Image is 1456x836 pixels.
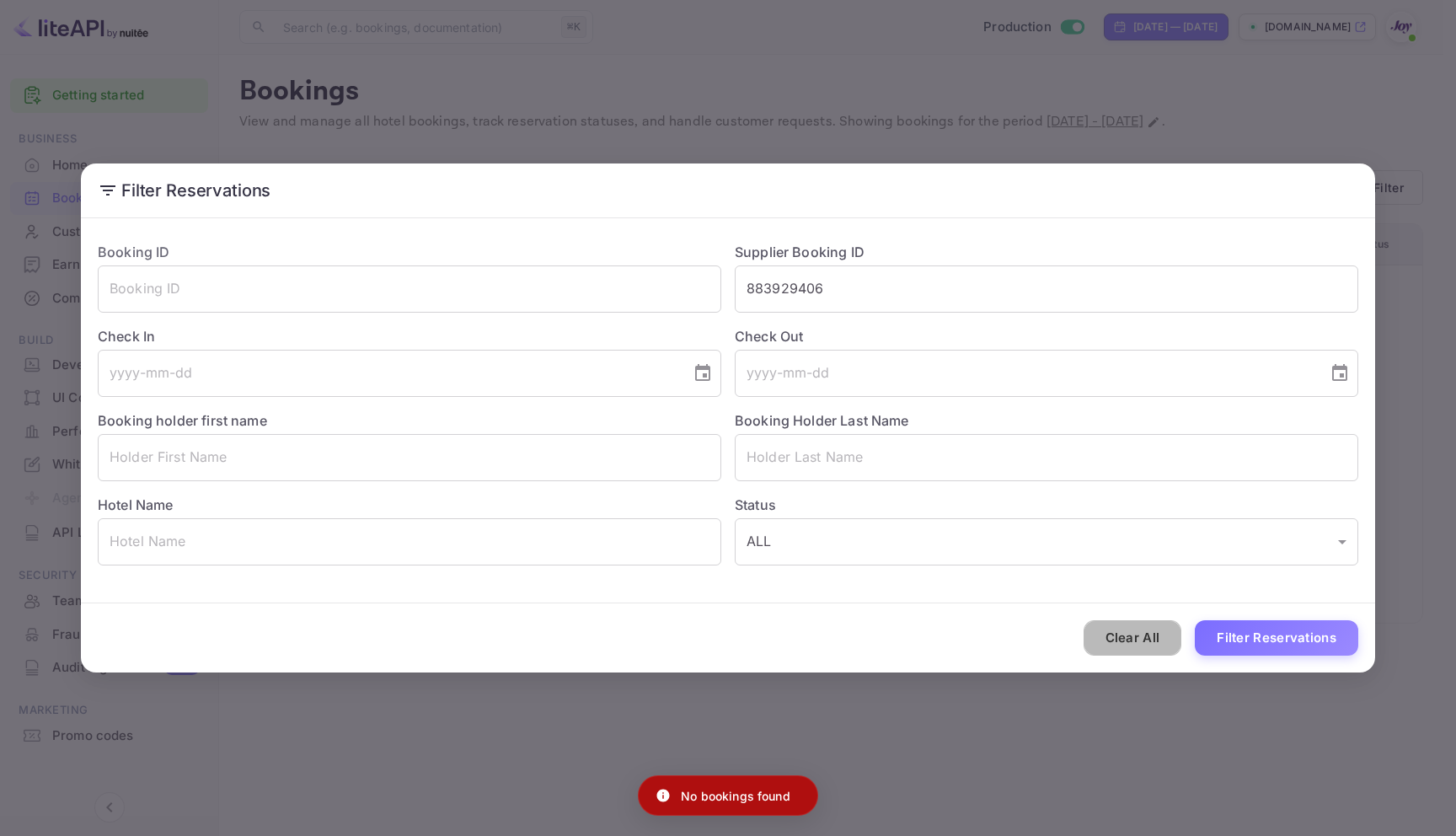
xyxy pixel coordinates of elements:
[735,350,1316,397] input: yyyy-mm-dd
[735,265,1358,313] input: Supplier Booking ID
[1323,356,1357,390] button: Choose date
[98,326,721,346] label: Check In
[681,787,790,805] p: No bookings found
[735,434,1358,481] input: Holder Last Name
[98,434,721,481] input: Holder First Name
[735,244,864,260] label: Supplier Booking ID
[98,412,267,429] label: Booking holder first name
[98,244,170,260] label: Booking ID
[81,163,1375,217] h2: Filter Reservations
[98,496,174,513] label: Hotel Name
[735,518,1358,565] div: ALL
[98,350,679,397] input: yyyy-mm-dd
[1084,620,1182,656] button: Clear All
[98,265,721,313] input: Booking ID
[735,326,1358,346] label: Check Out
[686,356,720,390] button: Choose date
[98,518,721,565] input: Hotel Name
[735,412,909,429] label: Booking Holder Last Name
[735,495,1358,515] label: Status
[1195,620,1358,656] button: Filter Reservations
